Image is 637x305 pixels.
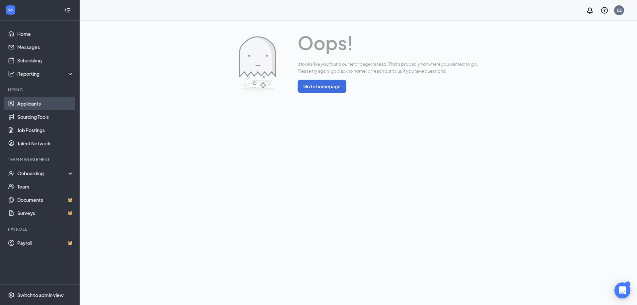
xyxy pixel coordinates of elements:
[17,292,64,298] div: Switch to admin view
[17,206,74,220] a: SurveysCrown
[617,7,622,13] div: BZ
[7,7,14,13] svg: WorkstreamLogo
[8,87,73,93] div: Hiring
[298,29,478,57] span: Oops!
[64,7,71,14] svg: Collapse
[17,170,68,177] div: Onboarding
[17,54,74,67] a: Scheduling
[8,292,15,298] svg: Settings
[17,70,74,77] div: Reporting
[586,6,594,14] svg: Notifications
[17,137,74,150] a: Talent Network
[17,123,74,137] a: Job Postings
[17,97,74,110] a: Applicants
[239,36,276,91] img: Error
[8,170,15,177] svg: UserCheck
[625,281,630,287] div: 2
[17,193,74,206] a: DocumentsCrown
[17,180,74,193] a: Team
[8,157,73,162] div: Team Management
[298,80,346,93] button: Go to homepage
[614,282,630,298] div: Open Intercom Messenger
[298,61,478,74] span: It looks like you found our error page instead. That's probably not where you wanted to go. Pleas...
[17,236,74,250] a: PayrollCrown
[8,70,15,77] svg: Analysis
[17,27,74,40] a: Home
[17,110,74,123] a: Sourcing Tools
[8,226,73,232] div: Payroll
[17,40,74,54] a: Messages
[601,6,608,14] svg: QuestionInfo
